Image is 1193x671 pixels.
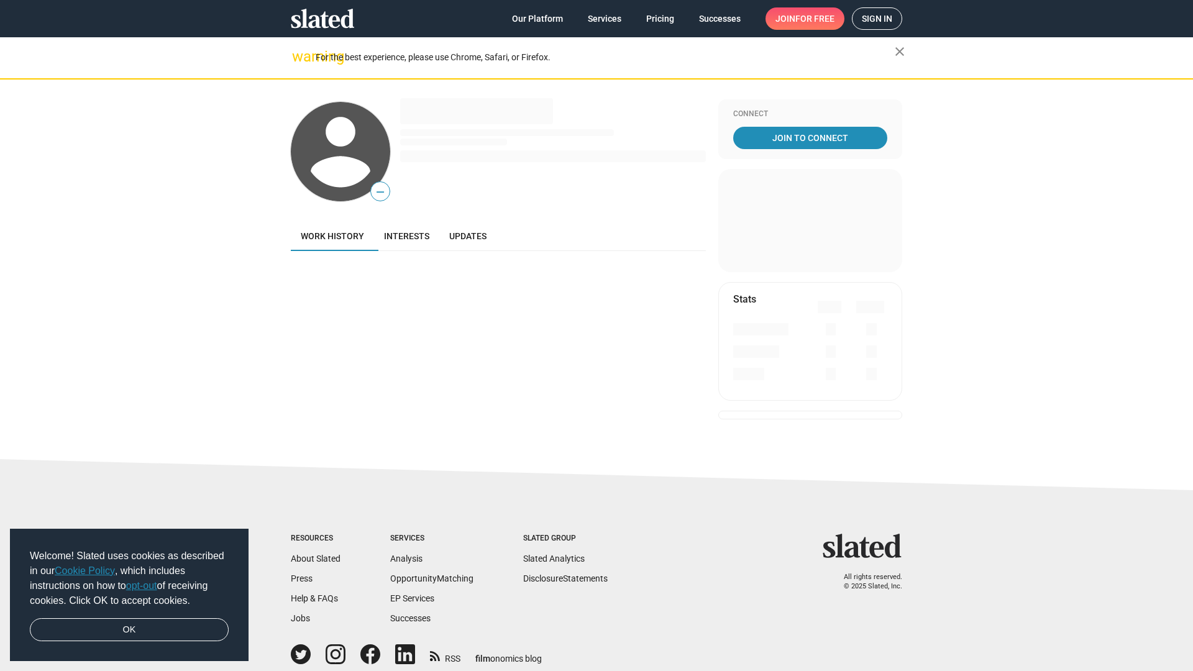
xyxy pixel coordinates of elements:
[30,549,229,608] span: Welcome! Slated uses cookies as described in our , which includes instructions on how to of recei...
[291,613,310,623] a: Jobs
[646,7,674,30] span: Pricing
[449,231,487,241] span: Updates
[390,613,431,623] a: Successes
[523,573,608,583] a: DisclosureStatements
[733,127,887,149] a: Join To Connect
[390,534,473,544] div: Services
[523,554,585,564] a: Slated Analytics
[371,184,390,200] span: —
[374,221,439,251] a: Interests
[892,44,907,59] mat-icon: close
[795,7,834,30] span: for free
[390,593,434,603] a: EP Services
[291,593,338,603] a: Help & FAQs
[475,643,542,665] a: filmonomics blog
[316,49,895,66] div: For the best experience, please use Chrome, Safari, or Firefox.
[10,529,249,662] div: cookieconsent
[636,7,684,30] a: Pricing
[291,221,374,251] a: Work history
[390,573,473,583] a: OpportunityMatching
[736,127,885,149] span: Join To Connect
[291,573,313,583] a: Press
[301,231,364,241] span: Work history
[430,646,460,665] a: RSS
[699,7,741,30] span: Successes
[689,7,751,30] a: Successes
[55,565,115,576] a: Cookie Policy
[862,8,892,29] span: Sign in
[512,7,563,30] span: Our Platform
[439,221,496,251] a: Updates
[126,580,157,591] a: opt-out
[588,7,621,30] span: Services
[292,49,307,64] mat-icon: warning
[733,109,887,119] div: Connect
[831,573,902,591] p: All rights reserved. © 2025 Slated, Inc.
[775,7,834,30] span: Join
[475,654,490,664] span: film
[852,7,902,30] a: Sign in
[30,618,229,642] a: dismiss cookie message
[733,293,756,306] mat-card-title: Stats
[291,554,341,564] a: About Slated
[523,534,608,544] div: Slated Group
[578,7,631,30] a: Services
[390,554,423,564] a: Analysis
[766,7,844,30] a: Joinfor free
[502,7,573,30] a: Our Platform
[384,231,429,241] span: Interests
[291,534,341,544] div: Resources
